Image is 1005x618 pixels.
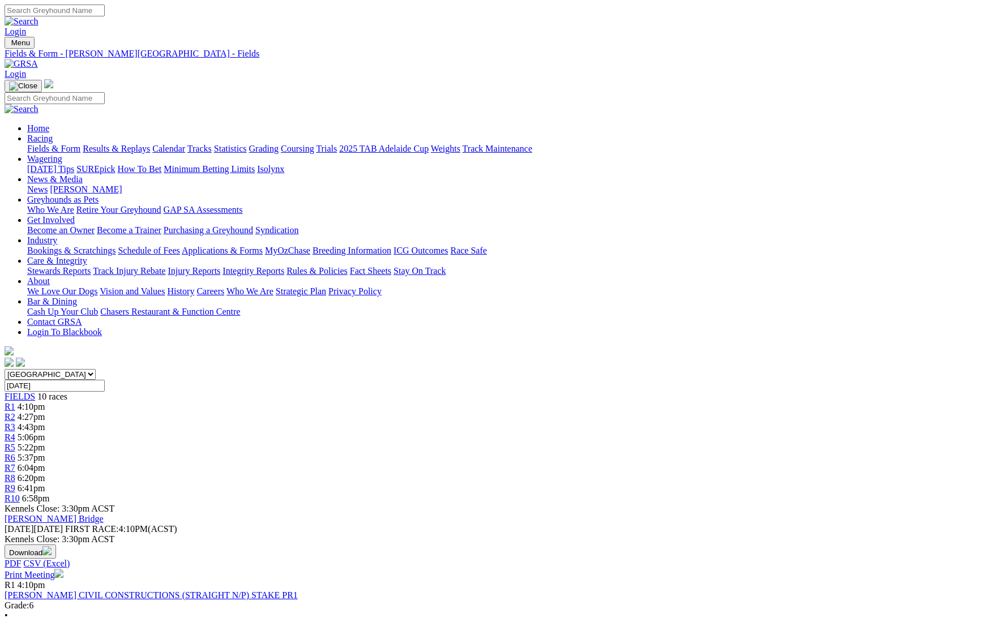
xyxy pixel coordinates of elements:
a: Stewards Reports [27,266,91,276]
a: Calendar [152,144,185,153]
img: Search [5,104,39,114]
img: twitter.svg [16,358,25,367]
span: 4:27pm [18,412,45,422]
a: News [27,184,48,194]
a: Login To Blackbook [27,327,102,337]
a: Careers [196,286,224,296]
a: Track Maintenance [463,144,532,153]
button: Download [5,544,56,559]
span: 4:43pm [18,422,45,432]
span: 6:04pm [18,463,45,473]
img: download.svg [42,546,52,555]
a: Wagering [27,154,62,164]
a: R7 [5,463,15,473]
div: News & Media [27,184,1000,195]
a: R5 [5,443,15,452]
a: Integrity Reports [223,266,284,276]
a: Industry [27,235,57,245]
a: R4 [5,432,15,442]
a: Tracks [187,144,212,153]
a: Results & Replays [83,144,150,153]
span: 6:20pm [18,473,45,483]
a: Purchasing a Greyhound [164,225,253,235]
a: Who We Are [226,286,273,296]
a: How To Bet [118,164,162,174]
a: R10 [5,493,20,503]
span: Grade: [5,600,29,610]
a: [PERSON_NAME] CIVIL CONSTRUCTIONS (STRAIGHT N/P) STAKE PR1 [5,590,298,600]
a: Login [5,27,26,36]
img: Search [5,16,39,27]
img: logo-grsa-white.png [5,346,14,355]
a: Get Involved [27,215,75,225]
a: [PERSON_NAME] [50,184,122,194]
a: Minimum Betting Limits [164,164,255,174]
span: 4:10pm [18,402,45,411]
img: Close [9,81,37,91]
a: Vision and Values [100,286,165,296]
a: Fields & Form [27,144,80,153]
a: Retire Your Greyhound [76,205,161,214]
div: About [27,286,1000,297]
a: 2025 TAB Adelaide Cup [339,144,429,153]
img: facebook.svg [5,358,14,367]
div: Greyhounds as Pets [27,205,1000,215]
a: PDF [5,559,21,568]
a: R2 [5,412,15,422]
a: Track Injury Rebate [93,266,165,276]
a: Syndication [255,225,298,235]
a: FIELDS [5,392,35,401]
a: Applications & Forms [182,246,263,255]
span: 4:10PM(ACST) [65,524,177,534]
a: About [27,276,50,286]
span: 6:58pm [22,493,50,503]
a: Grading [249,144,279,153]
a: Greyhounds as Pets [27,195,99,204]
a: Bookings & Scratchings [27,246,116,255]
a: Login [5,69,26,79]
a: [PERSON_NAME] Bridge [5,514,104,523]
a: Who We Are [27,205,74,214]
div: Wagering [27,164,1000,174]
div: Industry [27,246,1000,256]
a: MyOzChase [265,246,310,255]
span: 5:22pm [18,443,45,452]
span: 5:37pm [18,453,45,462]
input: Search [5,5,105,16]
a: Schedule of Fees [118,246,179,255]
img: printer.svg [54,569,63,578]
a: R6 [5,453,15,462]
input: Select date [5,380,105,392]
a: Become an Owner [27,225,95,235]
span: 4:10pm [18,580,45,590]
a: Chasers Restaurant & Function Centre [100,307,240,316]
div: Racing [27,144,1000,154]
span: Kennels Close: 3:30pm ACST [5,504,114,513]
input: Search [5,92,105,104]
a: Bar & Dining [27,297,77,306]
a: Strategic Plan [276,286,326,296]
button: Toggle navigation [5,80,42,92]
a: News & Media [27,174,83,184]
div: 6 [5,600,1000,611]
a: [DATE] Tips [27,164,74,174]
a: Statistics [214,144,247,153]
a: Fields & Form - [PERSON_NAME][GEOGRAPHIC_DATA] - Fields [5,49,1000,59]
a: Injury Reports [168,266,220,276]
span: 5:06pm [18,432,45,442]
a: ICG Outcomes [394,246,448,255]
div: Download [5,559,1000,569]
a: Cash Up Your Club [27,307,98,316]
div: Get Involved [27,225,1000,235]
a: R9 [5,483,15,493]
button: Toggle navigation [5,37,35,49]
a: Become a Trainer [97,225,161,235]
a: R1 [5,402,15,411]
